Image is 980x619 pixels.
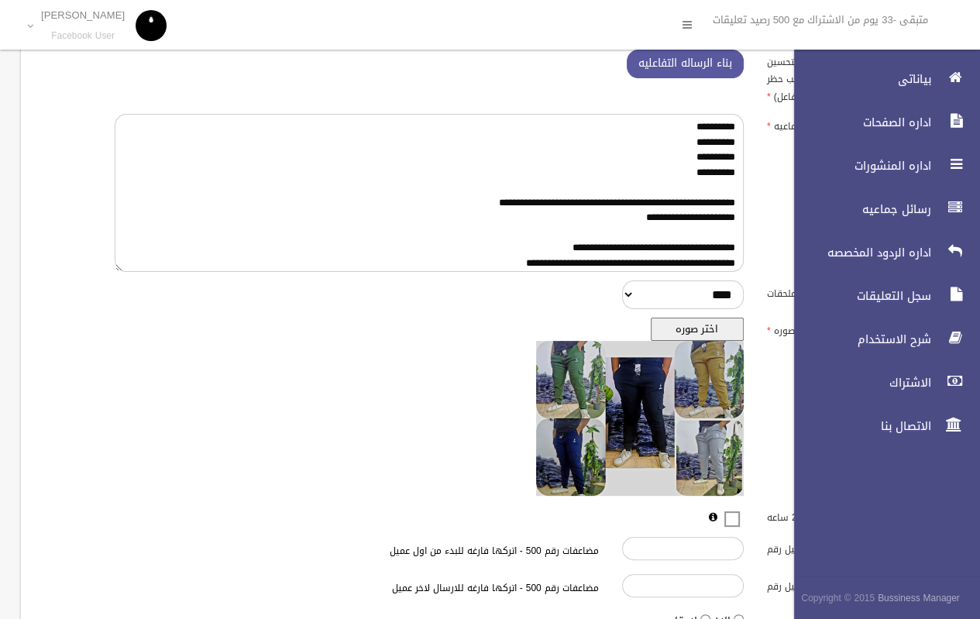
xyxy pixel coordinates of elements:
p: [PERSON_NAME] [41,9,125,21]
span: اداره الصفحات [781,115,936,130]
button: بناء الرساله التفاعليه [627,50,744,78]
span: اداره المنشورات [781,158,936,174]
span: الاشتراك [781,375,936,390]
span: اداره الردود المخصصه [781,245,936,260]
span: بياناتى [781,71,936,87]
strong: Bussiness Manager [878,590,960,607]
a: اداره المنشورات [781,149,980,183]
a: الاتصال بنا [781,409,980,443]
span: رسائل جماعيه [781,201,936,217]
span: سجل التعليقات [781,288,936,304]
span: شرح الاستخدام [781,332,936,347]
label: البدء من عميل رقم [755,537,900,559]
img: معاينه الصوره [536,341,744,496]
a: شرح الاستخدام [781,322,980,356]
label: نص الرساله الجماعيه [755,114,900,136]
span: Copyright © 2015 [801,590,875,607]
label: صوره [755,318,900,339]
a: سجل التعليقات [781,279,980,313]
h6: مضاعفات رقم 500 - اتركها فارغه للبدء من اول عميل [260,546,599,556]
a: الاشتراك [781,366,980,400]
a: اداره الردود المخصصه [781,236,980,270]
small: Facebook User [41,30,125,42]
a: اداره الصفحات [781,105,980,139]
button: اختر صوره [651,318,744,341]
a: بياناتى [781,62,980,96]
label: المتفاعلين اخر 24 ساعه [755,504,900,526]
a: رسائل جماعيه [781,192,980,226]
label: التوقف عند عميل رقم [755,574,900,596]
label: ارسال ملحقات [755,280,900,302]
span: الاتصال بنا [781,418,936,434]
label: رساله تفاعليه (افضل لتحسين جوده الصفحه وتجنب حظر ضعف التفاعل) [755,50,900,105]
h6: مضاعفات رقم 500 - اتركها فارغه للارسال لاخر عميل [260,583,599,593]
